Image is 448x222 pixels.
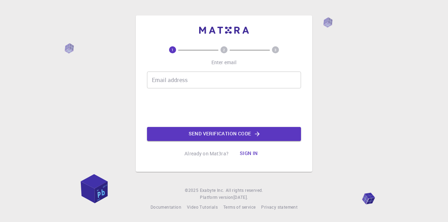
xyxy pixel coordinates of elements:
p: Enter email [211,59,237,66]
p: Already on Mat3ra? [184,150,229,157]
span: © 2025 [185,187,199,194]
text: 1 [171,47,174,52]
button: Sign in [234,147,264,161]
text: 2 [223,47,225,52]
span: Exabyte Inc. [200,187,224,193]
span: Terms of service [223,204,255,210]
span: All rights reserved. [226,187,263,194]
a: Documentation [150,204,181,211]
a: Terms of service [223,204,255,211]
button: Send verification code [147,127,301,141]
iframe: reCAPTCHA [171,94,277,121]
span: Documentation [150,204,181,210]
text: 3 [274,47,276,52]
span: [DATE] . [233,194,248,200]
a: Video Tutorials [187,204,218,211]
span: Video Tutorials [187,204,218,210]
span: Platform version [200,194,233,201]
a: Privacy statement [261,204,297,211]
a: [DATE]. [233,194,248,201]
span: Privacy statement [261,204,297,210]
a: Exabyte Inc. [200,187,224,194]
